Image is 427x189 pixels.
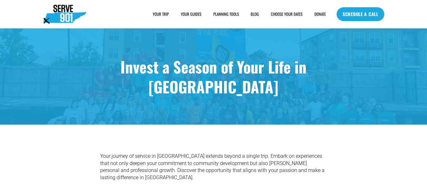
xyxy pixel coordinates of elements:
[120,55,310,97] strong: Invest a Season of Your Life in [GEOGRAPHIC_DATA]
[314,11,326,17] a: DONATE
[153,11,169,17] a: folder dropdown
[213,11,239,17] a: folder dropdown
[153,11,169,17] span: YOUR TRIP
[271,11,302,17] a: CHOOSE YOUR DATES
[43,5,86,24] img: Serve901
[251,11,259,17] a: BLOG
[181,11,201,17] a: YOUR GUIDES
[337,7,384,21] a: SCHEDULE A CALL
[213,11,239,17] span: PLANNING TOOLS
[100,153,327,181] p: Your journey of service in [GEOGRAPHIC_DATA] extends beyond a single trip. Embark on experiences ...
